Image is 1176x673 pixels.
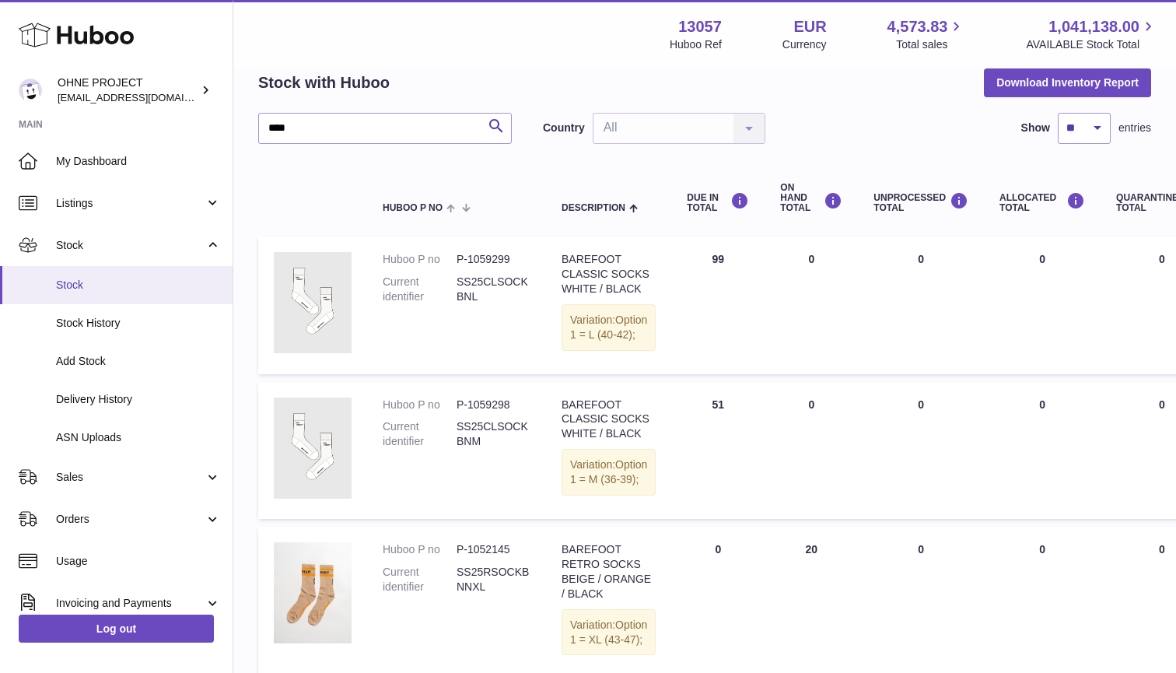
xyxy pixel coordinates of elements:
span: Listings [56,196,205,211]
div: Huboo Ref [670,37,722,52]
h2: Stock with Huboo [258,72,390,93]
button: Download Inventory Report [984,68,1151,96]
span: 0 [1159,543,1165,556]
dd: SS25CLSOCKBNM [457,419,530,449]
td: 0 [858,382,984,519]
td: 51 [671,382,765,519]
span: Usage [56,554,221,569]
dd: P-1059298 [457,398,530,412]
span: 0 [1159,398,1165,411]
span: 4,573.83 [887,16,948,37]
div: Variation: [562,449,656,496]
span: Add Stock [56,354,221,369]
div: ALLOCATED Total [999,192,1085,213]
img: product image [274,252,352,353]
dt: Huboo P no [383,252,457,267]
td: 0 [858,237,984,373]
dd: SS25RSOCKBNNXL [457,565,530,594]
img: product image [274,542,352,643]
img: product image [274,398,352,499]
span: [EMAIL_ADDRESS][DOMAIN_NAME] [58,91,229,103]
span: Sales [56,470,205,485]
strong: 13057 [678,16,722,37]
span: AVAILABLE Stock Total [1026,37,1157,52]
span: Total sales [896,37,965,52]
span: Stock [56,278,221,293]
div: BAREFOOT CLASSIC SOCKS WHITE / BLACK [562,252,656,296]
dt: Current identifier [383,275,457,304]
dt: Current identifier [383,419,457,449]
span: entries [1118,121,1151,135]
span: Option 1 = L (40-42); [570,314,647,341]
span: ASN Uploads [56,430,221,445]
span: Delivery History [56,392,221,407]
span: 0 [1159,253,1165,265]
dt: Huboo P no [383,398,457,412]
div: Variation: [562,304,656,351]
div: BAREFOOT RETRO SOCKS BEIGE / ORANGE / BLACK [562,542,656,601]
span: 1,041,138.00 [1048,16,1139,37]
div: Variation: [562,609,656,656]
div: UNPROCESSED Total [873,192,968,213]
span: Description [562,203,625,213]
span: My Dashboard [56,154,221,169]
td: 0 [765,382,858,519]
span: Orders [56,512,205,527]
span: Huboo P no [383,203,443,213]
div: BAREFOOT CLASSIC SOCKS WHITE / BLACK [562,398,656,442]
span: Invoicing and Payments [56,596,205,611]
span: Stock [56,238,205,253]
a: Log out [19,615,214,643]
div: ON HAND Total [780,183,842,214]
a: 1,041,138.00 AVAILABLE Stock Total [1026,16,1157,52]
div: OHNE PROJECT [58,75,198,105]
td: 0 [765,237,858,373]
td: 99 [671,237,765,373]
dd: P-1052145 [457,542,530,557]
img: support@ohneproject.com [19,79,42,102]
td: 0 [984,382,1101,519]
a: 4,573.83 Total sales [887,16,966,52]
label: Show [1021,121,1050,135]
div: DUE IN TOTAL [687,192,749,213]
div: Currency [782,37,827,52]
strong: EUR [793,16,826,37]
dt: Current identifier [383,565,457,594]
span: Option 1 = XL (43-47); [570,619,647,646]
dd: SS25CLSOCKBNL [457,275,530,304]
td: 0 [984,237,1101,373]
dd: P-1059299 [457,252,530,267]
label: Country [543,121,585,135]
dt: Huboo P no [383,542,457,557]
span: Stock History [56,316,221,331]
